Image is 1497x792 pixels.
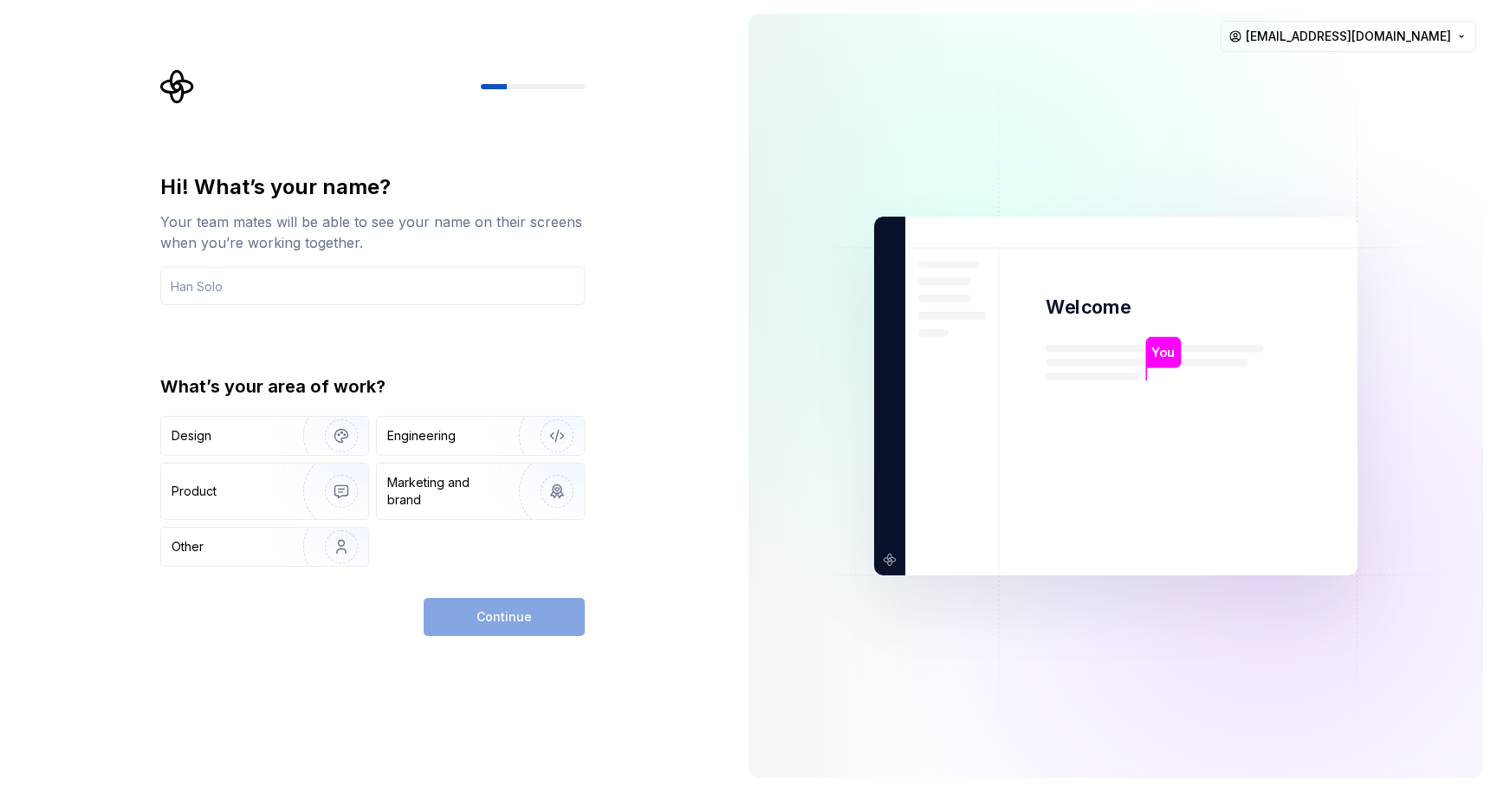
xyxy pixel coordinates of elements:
[160,211,585,253] div: Your team mates will be able to see your name on their screens when you’re working together.
[160,173,585,201] div: Hi! What’s your name?
[172,427,211,445] div: Design
[1246,28,1451,45] span: [EMAIL_ADDRESS][DOMAIN_NAME]
[1221,21,1476,52] button: [EMAIL_ADDRESS][DOMAIN_NAME]
[1151,343,1175,362] p: You
[160,69,195,104] svg: Supernova Logo
[160,267,585,305] input: Han Solo
[387,474,504,509] div: Marketing and brand
[160,374,585,399] div: What’s your area of work?
[1046,295,1131,320] p: Welcome
[172,483,217,500] div: Product
[172,538,204,555] div: Other
[387,427,456,445] div: Engineering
